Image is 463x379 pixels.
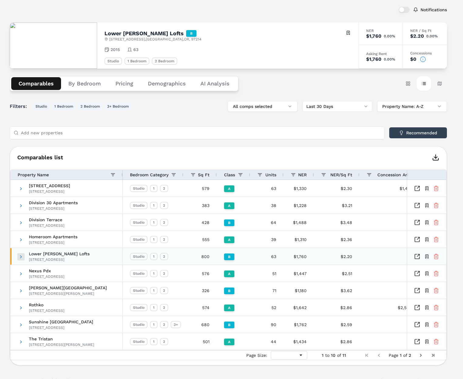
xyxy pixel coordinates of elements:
div: $1,447 [284,265,314,282]
button: All comps selected [228,101,298,112]
div: $2.59 [314,316,359,333]
div: 800 [183,248,217,265]
div: 2 [160,304,168,311]
div: Studio [130,270,148,277]
span: NER [298,172,307,177]
div: Page Size [271,351,307,360]
div: $3.48 [314,214,359,231]
div: 2 [160,253,168,260]
div: $1,760 [366,34,381,39]
div: 63 [250,248,284,265]
button: 1 Bedroom [52,103,76,110]
div: [STREET_ADDRESS][PERSON_NAME] [29,291,107,296]
div: 1 [150,202,158,209]
a: Inspect Comparables [414,339,420,345]
div: 2 [160,236,168,243]
div: Studio [130,287,148,294]
span: 10 [331,353,335,358]
span: 63 [133,47,138,53]
span: Class [224,172,235,177]
span: 0.00% [426,34,438,38]
div: $1,451 [367,180,419,197]
div: Studio [130,236,148,243]
span: Homeroom Apartments [29,235,77,239]
a: Inspect Comparables [414,236,420,243]
div: 2 [160,202,168,209]
div: 39 [250,231,284,248]
div: Studio [104,57,122,65]
span: Bedroom Category [130,172,169,177]
div: 2 [160,287,168,294]
div: 1 [150,338,158,345]
div: 2 [160,338,168,345]
div: 1 [150,236,158,243]
a: Inspect Comparables [414,305,420,311]
div: Previous Page [376,353,381,358]
div: - [367,333,419,350]
div: $1,330 [284,180,314,197]
div: [STREET_ADDRESS] [29,206,78,211]
button: 3+ Bedroom [105,103,131,110]
div: $1,310 [284,231,314,248]
span: 0.00% [384,34,395,38]
label: Notifications [420,8,447,12]
span: Sunshine [GEOGRAPHIC_DATA] [29,320,93,324]
div: [STREET_ADDRESS] [29,325,93,330]
div: A [224,202,234,209]
span: Nexus Pdx [29,269,64,273]
div: B [224,322,234,328]
h2: Lower [PERSON_NAME] Lofts [104,31,184,36]
span: 2 [409,353,411,358]
div: [STREET_ADDRESS] [29,189,70,194]
div: 2 [160,270,168,277]
span: Division 30 Apartments [29,201,78,205]
div: 2 [160,321,168,328]
div: 680 [183,316,217,333]
div: $1,760 [284,248,314,265]
div: $1,762 [284,316,314,333]
button: By Bedroom [61,77,108,90]
span: Property Name [18,172,49,177]
span: NER/Sq Ft [330,172,352,177]
div: $2.86 [314,333,359,350]
div: 501 [183,333,217,350]
span: The Tristan [29,337,94,341]
div: 555 [183,231,217,248]
div: $2.51 [314,265,359,282]
button: Demographics [141,77,193,90]
div: $2.30 [314,180,359,197]
div: 38 [250,197,284,214]
a: Inspect Comparables [414,253,420,260]
div: - [367,197,419,214]
div: 1 [150,304,158,311]
div: A [224,305,234,311]
div: [STREET_ADDRESS] [29,257,90,262]
span: [PERSON_NAME][GEOGRAPHIC_DATA] [29,286,107,290]
button: Comparables [11,77,61,90]
span: Filters: [10,103,31,110]
div: [STREET_ADDRESS][PERSON_NAME] [29,342,94,347]
div: Asking Rent [366,52,395,56]
div: 428 [183,214,217,231]
span: of [337,353,341,358]
button: Property Name: A-Z [377,101,447,112]
button: 2 Bedroom [78,103,102,110]
div: B [224,253,234,260]
div: A [224,185,234,192]
div: 1 [150,287,158,294]
div: Studio [130,321,148,328]
div: $1,488 [284,214,314,231]
div: 44 [250,333,284,350]
div: 63 [250,180,284,197]
span: 0.00% [384,57,395,61]
span: of [403,353,407,358]
div: 576 [183,265,217,282]
span: Sq Ft [198,172,209,177]
a: Inspect Comparables [414,219,420,226]
div: [STREET_ADDRESS] [29,223,64,228]
div: - [367,231,419,248]
div: $1,642 [284,299,314,316]
div: Concessions [410,51,440,55]
div: Studio [130,253,148,260]
span: Units [265,172,276,177]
